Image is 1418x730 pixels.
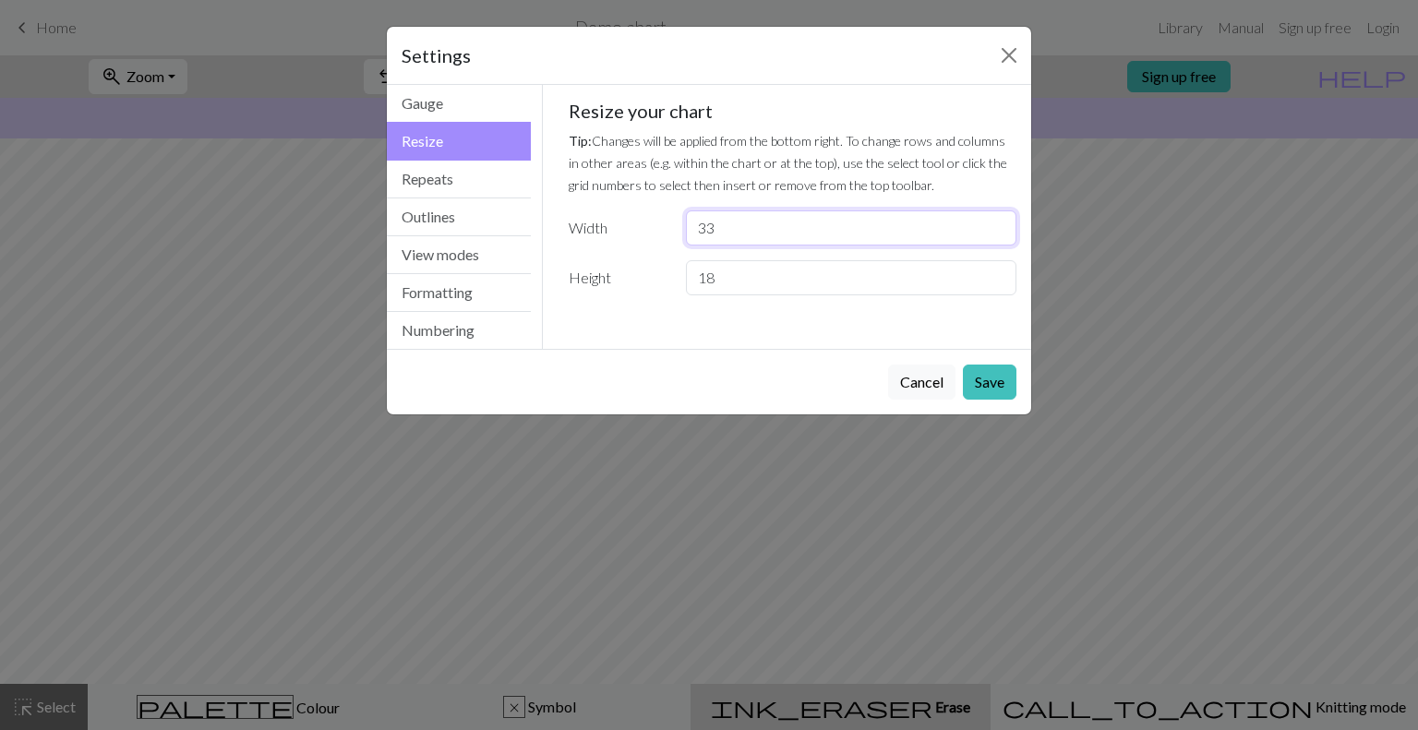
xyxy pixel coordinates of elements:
[387,122,531,161] button: Resize
[558,260,675,295] label: Height
[387,85,531,123] button: Gauge
[963,365,1016,400] button: Save
[402,42,471,69] h5: Settings
[387,274,531,312] button: Formatting
[558,210,675,245] label: Width
[569,100,1017,122] h5: Resize your chart
[569,133,1007,193] small: Changes will be applied from the bottom right. To change rows and columns in other areas (e.g. wi...
[387,236,531,274] button: View modes
[387,161,531,198] button: Repeats
[994,41,1024,70] button: Close
[569,133,592,149] strong: Tip:
[387,198,531,236] button: Outlines
[387,312,531,349] button: Numbering
[888,365,955,400] button: Cancel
